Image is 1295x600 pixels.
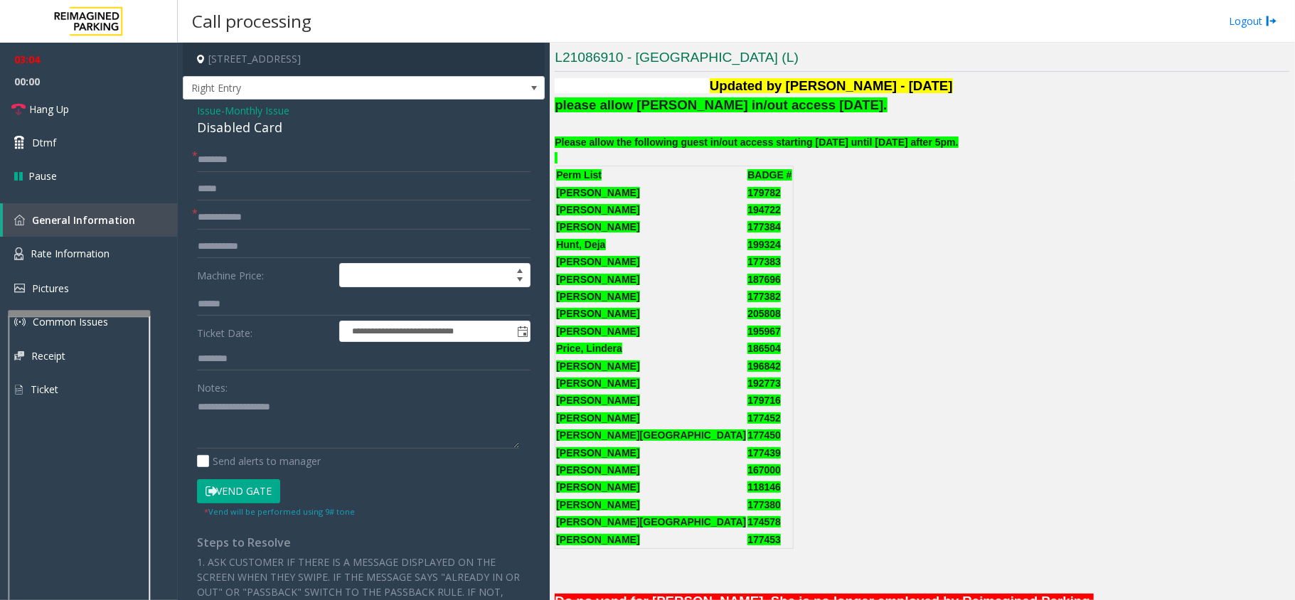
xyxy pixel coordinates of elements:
[514,321,530,341] span: Toggle popup
[556,274,639,285] b: [PERSON_NAME]
[183,77,472,100] span: Right Entry
[556,516,746,527] b: [PERSON_NAME][GEOGRAPHIC_DATA]
[183,43,545,76] h4: [STREET_ADDRESS]
[747,343,781,354] b: 186504
[14,247,23,260] img: 'icon'
[556,429,746,441] b: [PERSON_NAME][GEOGRAPHIC_DATA]
[3,203,178,237] a: General Information
[197,103,221,118] span: Issue
[556,412,639,424] b: [PERSON_NAME]
[32,135,56,150] span: Dtmf
[185,4,319,38] h3: Call processing
[747,239,781,250] b: 199324
[225,103,289,118] span: Monthly Issue
[556,291,639,302] b: [PERSON_NAME]
[28,168,57,183] span: Pause
[510,275,530,286] span: Decrease value
[197,454,321,468] label: Send alerts to manager
[747,499,781,510] b: 177380
[747,187,781,198] b: 179782
[747,326,781,337] b: 195967
[193,321,336,342] label: Ticket Date:
[193,263,336,287] label: Machine Price:
[197,479,280,503] button: Vend Gate
[747,256,781,267] b: 177383
[747,308,781,319] b: 205808
[747,377,781,389] b: 192773
[221,104,289,117] span: -
[556,343,622,354] b: Price, Lindera
[14,284,25,293] img: 'icon'
[14,215,25,225] img: 'icon'
[747,395,781,406] b: 179716
[556,308,639,319] b: [PERSON_NAME]
[197,118,531,137] div: Disabled Card
[556,187,639,198] b: [PERSON_NAME]
[556,481,639,493] b: [PERSON_NAME]
[556,447,639,459] b: [PERSON_NAME]
[556,326,639,337] b: [PERSON_NAME]
[747,291,781,302] b: 177382
[197,536,531,550] h4: Steps to Resolve
[197,375,228,395] label: Notes:
[510,264,530,275] span: Increase value
[31,247,110,260] span: Rate Information
[747,534,781,545] b: 177453
[32,213,135,227] span: General Information
[747,464,781,476] b: 167000
[204,506,355,517] small: Vend will be performed using 9# tone
[710,78,953,93] span: Updated by [PERSON_NAME] - [DATE]
[555,97,887,112] span: please allow [PERSON_NAME] in/out access [DATE].
[556,360,639,372] b: [PERSON_NAME]
[555,48,1289,72] h3: L21086910 - [GEOGRAPHIC_DATA] (L)
[747,169,792,181] strong: BADGE #
[556,395,639,406] b: [PERSON_NAME]
[556,169,602,181] strong: Perm List
[556,221,639,232] b: [PERSON_NAME]
[747,412,781,424] b: 177452
[556,377,639,389] b: [PERSON_NAME]
[747,360,781,372] b: 196842
[747,516,781,527] b: 174578
[29,102,69,117] span: Hang Up
[747,481,781,493] b: 118146
[556,499,639,510] b: [PERSON_NAME]
[747,429,781,441] b: 177450
[556,239,605,250] b: Hunt, Deja
[1266,14,1277,28] img: logout
[32,282,69,295] span: Pictures
[747,447,781,459] b: 177439
[556,534,639,545] b: [PERSON_NAME]
[747,221,781,232] b: 177384
[556,256,639,267] b: [PERSON_NAME]
[747,274,781,285] b: 187696
[747,204,781,215] b: 194722
[1229,14,1277,28] a: Logout
[555,136,958,148] b: Please allow the following guest in/out access starting [DATE] until [DATE] after 5pm.
[556,464,639,476] b: [PERSON_NAME]
[556,204,639,215] b: [PERSON_NAME]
